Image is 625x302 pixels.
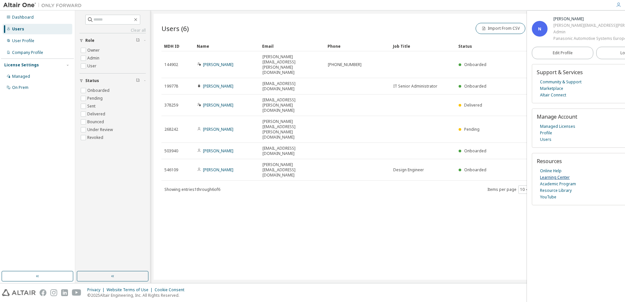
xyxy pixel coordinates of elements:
[50,289,57,296] img: instagram.svg
[79,33,146,48] button: Role
[87,110,107,118] label: Delivered
[328,41,388,51] div: Phone
[203,102,233,108] a: [PERSON_NAME]
[458,41,580,51] div: Status
[197,41,257,51] div: Name
[262,119,322,140] span: [PERSON_NAME][EMAIL_ADDRESS][PERSON_NAME][DOMAIN_NAME]
[262,81,322,92] span: [EMAIL_ADDRESS][DOMAIN_NAME]
[136,38,140,43] span: Clear filter
[87,54,101,62] label: Admin
[2,289,36,296] img: altair_logo.svg
[164,84,178,89] span: 199778
[203,83,233,89] a: [PERSON_NAME]
[161,24,189,33] span: Users (6)
[262,146,322,156] span: [EMAIL_ADDRESS][DOMAIN_NAME]
[87,62,98,70] label: User
[464,83,486,89] span: Onboarded
[203,126,233,132] a: [PERSON_NAME]
[464,62,486,67] span: Onboarded
[164,127,178,132] span: 268242
[87,126,114,134] label: Under Review
[393,41,453,51] div: Job Title
[540,79,582,85] a: Community & Support
[262,162,322,178] span: [PERSON_NAME][EMAIL_ADDRESS][DOMAIN_NAME]
[12,15,34,20] div: Dashboard
[12,38,34,43] div: User Profile
[87,134,105,142] label: Revoked
[464,148,486,154] span: Onboarded
[532,47,593,59] a: Edit Profile
[87,102,97,110] label: Sent
[4,62,39,68] div: License Settings
[12,74,30,79] div: Managed
[487,185,531,194] span: Items per page
[87,87,111,94] label: Onboarded
[540,130,552,136] a: Profile
[520,187,529,192] button: 10
[164,167,178,173] span: 546109
[464,167,486,173] span: Onboarded
[72,289,81,296] img: youtube.svg
[12,26,24,32] div: Users
[540,136,551,143] a: Users
[79,74,146,88] button: Status
[540,194,556,200] a: YouTube
[164,187,220,192] span: Showing entries 1 through 6 of 6
[393,84,437,89] span: IT Senior Administrator
[537,158,562,165] span: Resources
[107,287,155,293] div: Website Terms of Use
[540,85,563,92] a: Marketplace
[3,2,85,8] img: Altair One
[87,118,105,126] label: Bounced
[540,123,575,130] a: Managed Licenses
[540,92,566,98] a: Altair Connect
[136,78,140,83] span: Clear filter
[12,85,28,90] div: On Prem
[537,69,583,76] span: Support & Services
[476,23,525,34] button: Import From CSV
[203,167,233,173] a: [PERSON_NAME]
[12,50,43,55] div: Company Profile
[537,113,577,120] span: Manage Account
[87,46,101,54] label: Owner
[85,78,99,83] span: Status
[203,148,233,154] a: [PERSON_NAME]
[164,148,178,154] span: 503940
[203,62,233,67] a: [PERSON_NAME]
[540,187,572,194] a: Resource Library
[464,126,480,132] span: Pending
[87,94,104,102] label: Pending
[61,289,68,296] img: linkedin.svg
[85,38,94,43] span: Role
[155,287,188,293] div: Cookie Consent
[79,28,146,33] a: Clear all
[262,54,322,75] span: [PERSON_NAME][EMAIL_ADDRESS][PERSON_NAME][DOMAIN_NAME]
[262,97,322,113] span: [EMAIL_ADDRESS][PERSON_NAME][DOMAIN_NAME]
[164,41,192,51] div: MDH ID
[540,181,576,187] a: Academic Program
[87,287,107,293] div: Privacy
[164,62,178,67] span: 144902
[540,174,570,181] a: Learning Center
[553,50,573,56] span: Edit Profile
[328,62,362,67] span: [PHONE_NUMBER]
[40,289,46,296] img: facebook.svg
[540,168,562,174] a: Online Help
[538,26,541,32] span: N
[464,102,482,108] span: Delivered
[87,293,188,298] p: © 2025 Altair Engineering, Inc. All Rights Reserved.
[393,167,424,173] span: Design Engineer
[262,41,322,51] div: Email
[164,103,178,108] span: 378259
